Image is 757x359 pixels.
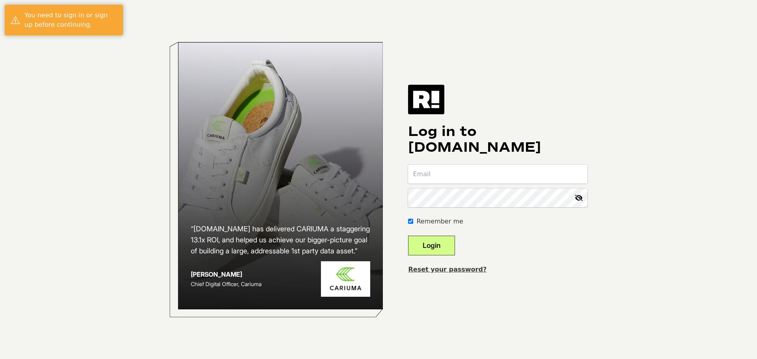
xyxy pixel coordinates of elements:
button: Login [408,236,455,255]
strong: [PERSON_NAME] [191,270,242,278]
div: You need to sign in or sign up before continuing. [24,11,117,30]
img: Cariuma [321,261,370,297]
h2: “[DOMAIN_NAME] has delivered CARIUMA a staggering 13.1x ROI, and helped us achieve our bigger-pic... [191,223,371,257]
span: Chief Digital Officer, Cariuma [191,281,261,287]
input: Email [408,165,587,184]
a: Reset your password? [408,266,487,273]
h1: Log in to [DOMAIN_NAME] [408,124,587,155]
img: Retention.com [408,85,444,114]
label: Remember me [416,217,463,226]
